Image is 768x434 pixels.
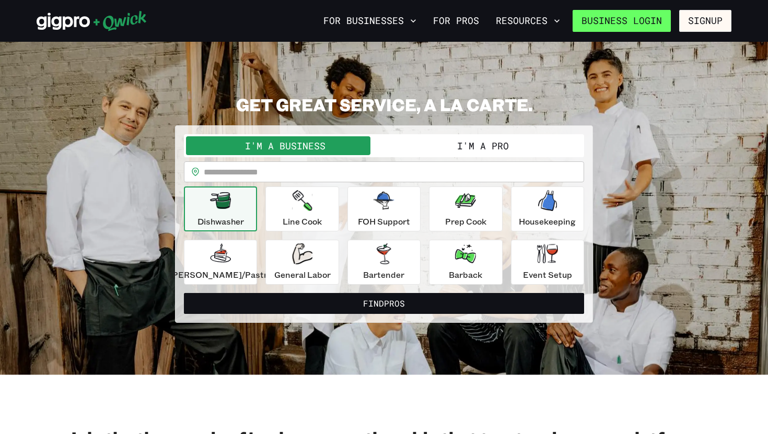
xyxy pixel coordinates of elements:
[573,10,671,32] a: Business Login
[523,268,572,281] p: Event Setup
[169,268,272,281] p: [PERSON_NAME]/Pastry
[429,240,502,285] button: Barback
[358,215,410,228] p: FOH Support
[511,186,584,231] button: Housekeeping
[265,186,339,231] button: Line Cook
[384,136,582,155] button: I'm a Pro
[197,215,244,228] p: Dishwasher
[519,215,576,228] p: Housekeeping
[679,10,731,32] button: Signup
[347,186,421,231] button: FOH Support
[283,215,322,228] p: Line Cook
[445,215,486,228] p: Prep Cook
[184,186,257,231] button: Dishwasher
[319,12,421,30] button: For Businesses
[274,268,331,281] p: General Labor
[186,136,384,155] button: I'm a Business
[184,240,257,285] button: [PERSON_NAME]/Pastry
[492,12,564,30] button: Resources
[175,94,593,115] h2: GET GREAT SERVICE, A LA CARTE.
[449,268,482,281] p: Barback
[265,240,339,285] button: General Labor
[184,293,584,314] button: FindPros
[429,186,502,231] button: Prep Cook
[511,240,584,285] button: Event Setup
[429,12,483,30] a: For Pros
[347,240,421,285] button: Bartender
[363,268,404,281] p: Bartender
